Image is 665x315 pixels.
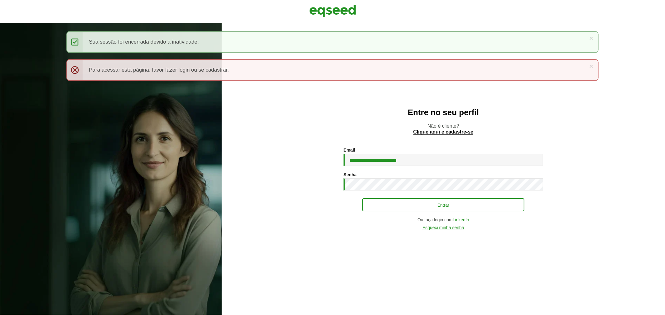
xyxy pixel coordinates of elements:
label: Email [344,148,355,152]
a: × [589,35,593,41]
button: Entrar [362,198,524,211]
a: LinkedIn [453,218,469,222]
p: Não é cliente? [234,123,653,135]
h2: Entre no seu perfil [234,108,653,117]
div: Sua sessão foi encerrada devido a inatividade. [66,31,598,53]
label: Senha [344,172,357,177]
div: Para acessar esta página, favor fazer login ou se cadastrar. [66,59,598,81]
img: EqSeed Logo [309,3,356,19]
a: Esqueci minha senha [422,225,464,230]
div: Ou faça login com [344,218,543,222]
a: × [589,63,593,69]
a: Clique aqui e cadastre-se [413,129,474,135]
